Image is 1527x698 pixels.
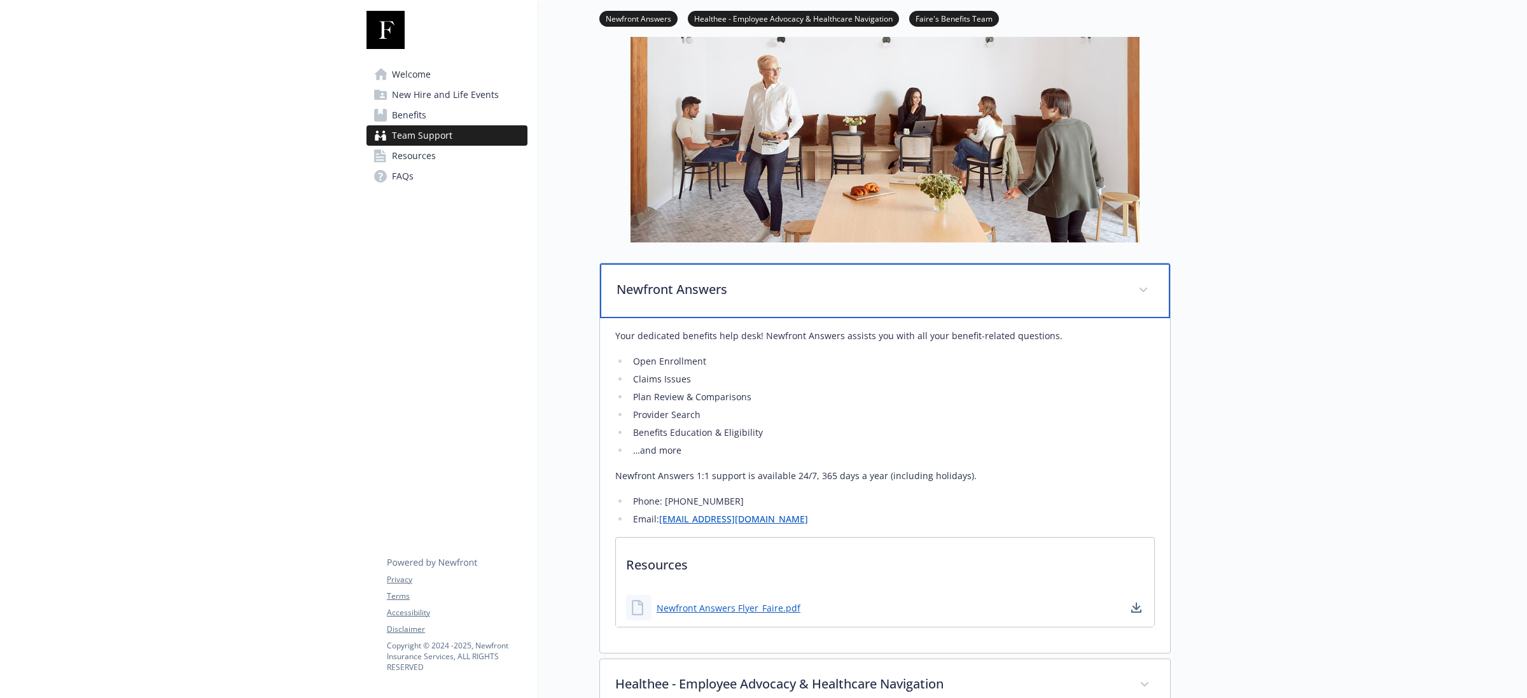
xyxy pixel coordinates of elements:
[392,166,414,186] span: FAQs
[392,125,452,146] span: Team Support
[366,64,527,85] a: Welcome
[599,12,678,24] a: Newfront Answers
[392,146,436,166] span: Resources
[392,105,426,125] span: Benefits
[600,263,1170,318] div: Newfront Answers
[392,64,431,85] span: Welcome
[629,443,1155,458] li: …and more
[629,407,1155,422] li: Provider Search
[387,624,527,635] a: Disclaimer
[629,425,1155,440] li: Benefits Education & Eligibility
[615,468,1155,484] p: Newfront Answers 1:1 support is available 24/7, 365 days a year (including holidays).
[392,85,499,105] span: New Hire and Life Events
[1129,600,1144,615] a: download document
[387,590,527,602] a: Terms
[659,513,808,525] a: [EMAIL_ADDRESS][DOMAIN_NAME]
[387,574,527,585] a: Privacy
[688,12,899,24] a: Healthee - Employee Advocacy & Healthcare Navigation
[616,538,1154,585] p: Resources
[629,494,1155,509] li: Phone: [PHONE_NUMBER]
[909,12,999,24] a: Faire's Benefits Team
[615,328,1155,344] p: Your dedicated benefits help desk! Newfront Answers assists you with all your benefit-related que...
[366,85,527,105] a: New Hire and Life Events
[366,105,527,125] a: Benefits
[387,640,527,673] p: Copyright © 2024 - 2025 , Newfront Insurance Services, ALL RIGHTS RESERVED
[366,166,527,186] a: FAQs
[629,372,1155,387] li: Claims Issues
[629,512,1155,527] li: Email:
[657,601,800,615] a: Newfront Answers Flyer_Faire.pdf
[366,125,527,146] a: Team Support
[615,674,1124,694] p: Healthee - Employee Advocacy & Healthcare Navigation
[629,354,1155,369] li: Open Enrollment
[617,280,1123,299] p: Newfront Answers
[600,318,1170,653] div: Newfront Answers
[387,607,527,618] a: Accessibility
[366,146,527,166] a: Resources
[629,389,1155,405] li: Plan Review & Comparisons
